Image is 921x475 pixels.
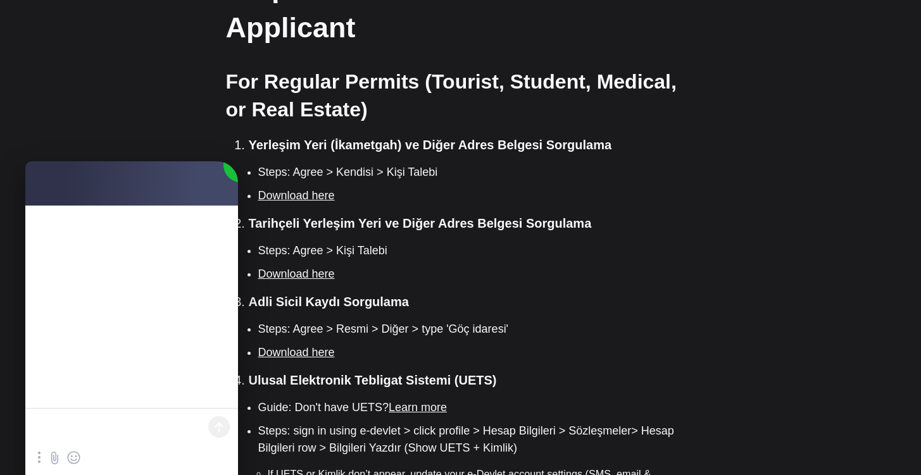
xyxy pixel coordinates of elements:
[249,373,497,387] strong: Ulusal Elektronik Tebligat Sistemi (UETS)
[249,138,612,152] strong: Yerleşim Yeri (İkametgah) ve Diğer Adres Belgesi Sorgulama
[258,268,335,280] a: Download here
[258,164,695,181] li: Steps: Agree > Kendisi > Kişi Talebi
[389,401,447,414] a: Learn more
[258,399,695,416] li: Guide: Don't have UETS?
[258,189,335,202] a: Download here
[258,242,695,259] li: Steps: Agree > Kişi Talebi
[249,295,409,309] strong: Adli Sicil Kaydı Sorgulama
[258,321,695,338] li: Steps: Agree > Resmi > Diğer > type 'Göç idaresi'
[249,216,592,230] strong: Tarihçeli Yerleşim Yeri ve Diğer Adres Belgesi Sorgulama
[258,346,335,359] a: Download here
[226,68,694,125] h3: For Regular Permits (Tourist, Student, Medical, or Real Estate)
